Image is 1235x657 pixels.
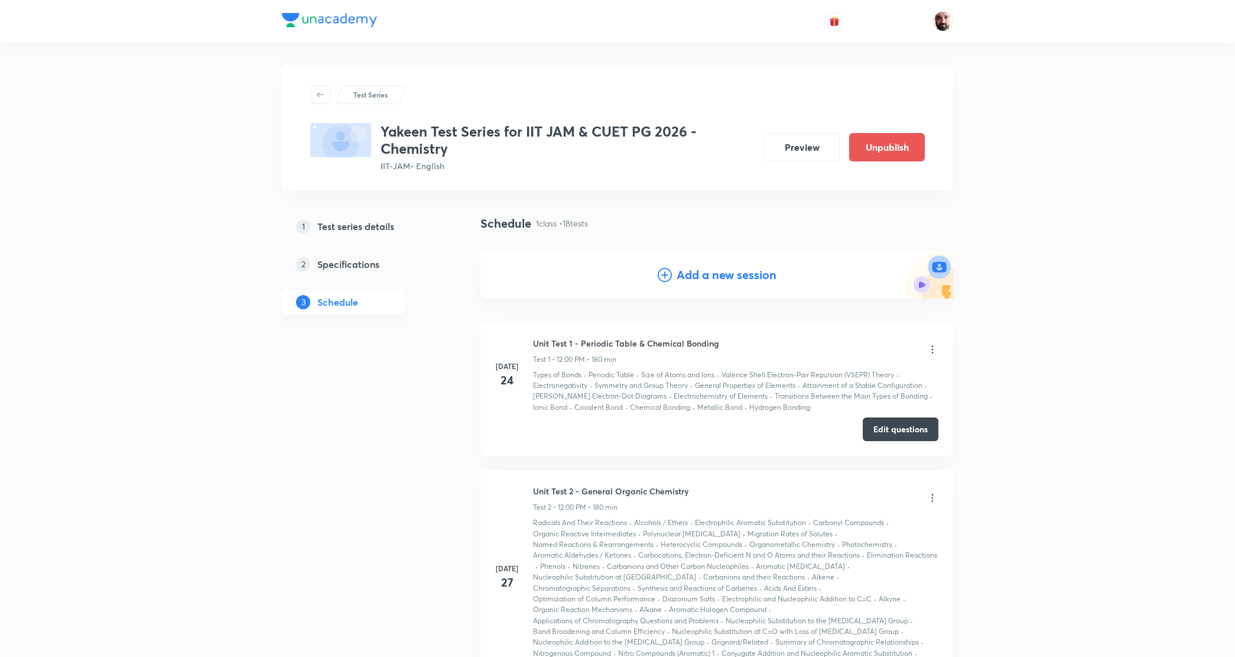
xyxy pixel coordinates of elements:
a: 1Test series details [282,215,443,238]
h6: Unit Test 1 - Periodic Table & Chemical Bonding [533,337,719,349]
div: · [690,380,693,391]
div: · [903,594,905,604]
p: Aromatic Halogen Compound [669,604,766,615]
h5: Test series details [317,219,394,234]
p: Valence Shell Electron-Pair Repulsion (VSEPR) Theory [721,370,894,380]
div: · [629,517,632,528]
div: · [896,370,899,380]
p: Chemical Bonding [630,402,690,413]
div: · [667,626,669,637]
div: · [901,626,903,637]
div: · [895,539,897,550]
div: · [633,550,636,561]
p: Applications of Chromatography Questions and Problems [533,616,719,626]
div: · [636,370,639,380]
div: · [921,637,924,648]
div: · [693,402,695,413]
p: Types of Bonds [533,370,581,380]
div: · [717,370,719,380]
p: Carbanions and their Reactions [703,572,805,582]
div: · [798,380,800,391]
p: Organometallic Chemistry [749,539,835,550]
p: Optimization of Column Performance [533,594,655,604]
button: avatar [825,12,844,31]
p: Organic Reaction Mechanisms [533,604,632,615]
p: Summary of Chromatographic Relationships [775,637,919,648]
p: Carbocations, Electron-Deficient N and O Atoms and their Reactions [638,550,860,561]
div: · [602,561,604,572]
p: Covalent Bond [574,402,623,413]
img: Devendra BHARDWAJ [933,11,953,31]
div: · [707,637,709,648]
div: · [625,402,628,413]
div: · [925,380,927,391]
p: Acids And Esters [764,583,817,594]
div: · [770,391,772,402]
div: · [590,380,592,391]
p: Transitions Between the Main Types of Bonding [775,391,928,402]
p: Ionic Bond [533,402,567,413]
div: · [658,594,660,604]
div: · [837,539,840,550]
p: Alcohols / Ethers [634,517,688,528]
p: Alkyne [879,594,901,604]
p: Diazonium Salts [662,594,715,604]
p: 1 class [536,217,557,229]
div: · [745,539,747,550]
p: Metallic Bond [697,402,742,413]
button: Preview [764,133,840,161]
p: Periodic Table [589,370,634,380]
p: Grignard/Related [711,637,768,648]
a: 2Specifications [282,253,443,276]
h6: [DATE] [495,563,519,574]
div: · [568,561,570,572]
p: Synthesis and Reactions of Carbenes [638,583,757,594]
div: · [835,529,837,539]
p: Band Broadening and Column Efficiency [533,626,665,637]
div: · [743,529,745,539]
div: · [535,561,538,572]
p: IIT-JAM • English [381,160,755,172]
button: Unpublish [849,133,925,161]
p: Alkane [639,604,662,615]
h4: 27 [495,574,519,591]
p: Nucleophilic Substitution at [GEOGRAPHIC_DATA] [533,572,696,582]
div: · [911,616,913,626]
p: [PERSON_NAME] Electron-Dot Diagrams [533,391,667,402]
p: Polynuclear [MEDICAL_DATA] [643,529,740,539]
p: General Properties of Elements [695,380,795,391]
p: • 18 tests [559,217,588,229]
div: · [584,370,586,380]
div: · [930,391,932,402]
p: Symmetry and Group Theory [594,380,688,391]
div: · [698,572,701,582]
p: Heterocyclic Compounds [661,539,742,550]
p: Nucleophilic Substitution at C=O with Loss of [MEDICAL_DATA] Group [672,626,899,637]
img: Add [906,251,953,299]
p: Nitrenes [573,561,600,572]
div: · [771,637,773,648]
h4: Add a new session [677,266,776,284]
p: 1 [296,219,310,234]
p: Radicals And Their Reactions [533,517,627,528]
p: Photochemistry [842,539,892,550]
p: Test Series [353,89,388,100]
img: fallback-thumbnail.png [310,123,371,157]
h3: Yakeen Test Series for IIT JAM & CUET PG 2026 - Chemistry [381,123,755,157]
div: · [847,561,850,572]
p: Nucleophilic Substitution to the [MEDICAL_DATA] Group [726,616,908,626]
div: · [751,561,753,572]
p: Aromatic [MEDICAL_DATA] [756,561,845,572]
p: Attainment of a Stable Configuration [802,380,922,391]
p: Organic Reactive Intermediates [533,529,636,539]
p: Elimination Reactions [867,550,937,561]
div: · [717,594,720,604]
p: Electronegativity [533,380,587,391]
p: Test 1 • 12:00 PM • 180 min [533,354,616,365]
div: · [633,583,635,594]
p: Named Reactions & Rearrangements [533,539,654,550]
h5: Specifications [317,257,379,271]
div: · [759,583,762,594]
div: · [819,583,821,594]
p: 2 [296,257,310,271]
